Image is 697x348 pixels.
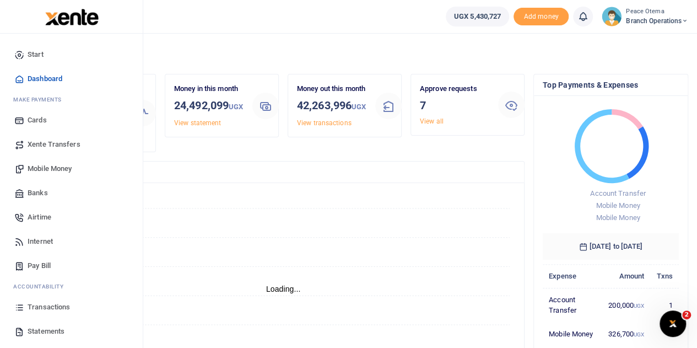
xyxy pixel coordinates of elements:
h3: 24,492,099 [174,97,244,115]
span: Banks [28,188,48,199]
span: Mobile Money [596,213,640,222]
iframe: Intercom live chat [660,310,686,337]
span: Xente Transfers [28,139,80,150]
a: Dashboard [9,67,134,91]
small: Peace Otema [626,7,688,17]
small: UGX [352,103,366,111]
img: profile-user [602,7,622,26]
a: Statements [9,319,134,344]
span: Airtime [28,212,51,223]
span: Add money [514,8,569,26]
a: Transactions [9,295,134,319]
td: Mobile Money [543,323,602,346]
a: Pay Bill [9,254,134,278]
span: Mobile Money [596,201,640,210]
span: Transactions [28,302,70,313]
h4: Transactions Overview [51,166,515,178]
span: Start [28,49,44,60]
a: profile-user Peace Otema Branch Operations [602,7,688,26]
h3: 7 [420,97,489,114]
span: Branch Operations [626,16,688,26]
a: Banks [9,181,134,205]
span: Pay Bill [28,260,51,271]
h6: [DATE] to [DATE] [543,233,679,260]
a: Cards [9,108,134,132]
p: Money out this month [297,83,366,95]
text: Loading... [266,285,301,293]
a: logo-small logo-large logo-large [44,12,99,20]
th: Expense [543,264,602,288]
span: Statements [28,326,64,337]
span: Internet [28,236,53,247]
span: Mobile Money [28,163,72,174]
td: 1 [650,288,679,322]
span: Cards [28,115,47,126]
a: View all [420,117,444,125]
h3: 42,263,996 [297,97,366,115]
span: ake Payments [19,95,62,104]
td: 200,000 [602,288,650,322]
li: Wallet ballance [441,7,514,26]
img: logo-large [45,9,99,25]
span: Dashboard [28,73,62,84]
a: Start [9,42,134,67]
h4: Top Payments & Expenses [543,79,679,91]
td: Account Transfer [543,288,602,322]
li: Toup your wallet [514,8,569,26]
a: Airtime [9,205,134,229]
span: 2 [682,310,691,319]
small: UGX [634,331,644,338]
th: Txns [650,264,679,288]
span: Account Transfer [590,189,646,197]
li: M [9,91,134,108]
th: Amount [602,264,650,288]
li: Ac [9,278,134,295]
p: Approve requests [420,83,489,95]
h4: Hello Peace [42,47,688,60]
small: UGX [634,303,644,309]
a: Internet [9,229,134,254]
a: UGX 5,430,727 [446,7,509,26]
a: View statement [174,119,221,127]
a: Mobile Money [9,157,134,181]
td: 326,700 [602,323,650,346]
span: UGX 5,430,727 [454,11,501,22]
td: 1 [650,323,679,346]
a: View transactions [297,119,352,127]
span: countability [21,282,63,291]
a: Xente Transfers [9,132,134,157]
a: Add money [514,12,569,20]
small: UGX [229,103,243,111]
p: Money in this month [174,83,244,95]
